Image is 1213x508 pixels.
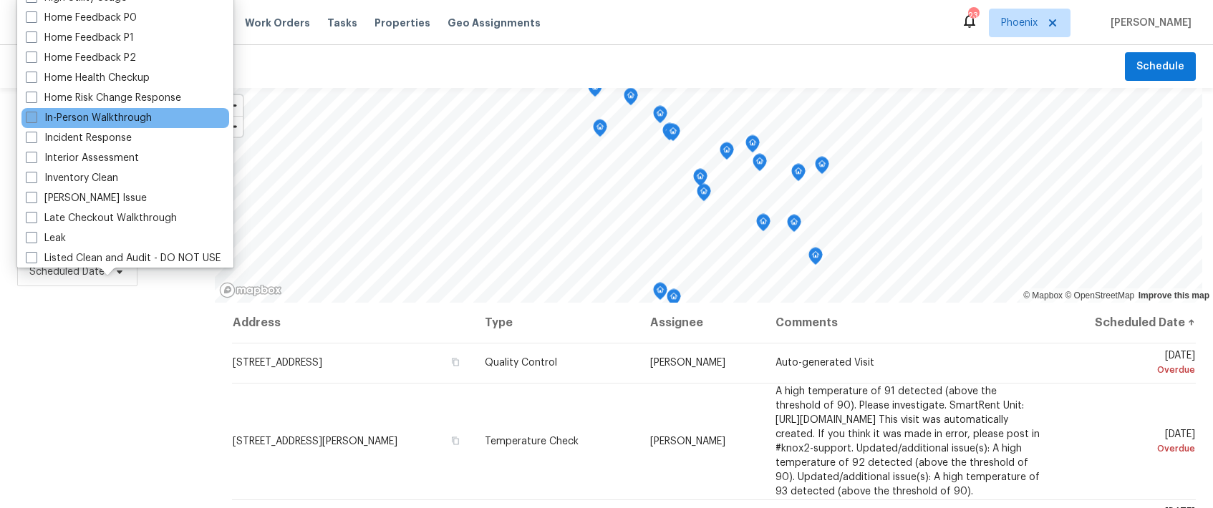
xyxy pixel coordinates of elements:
div: Map marker [756,214,770,236]
div: Map marker [815,157,829,179]
span: Properties [374,16,430,30]
div: Map marker [720,142,734,165]
span: [DATE] [1064,429,1195,456]
th: Type [473,303,639,343]
div: Map marker [667,289,681,311]
th: Assignee [639,303,763,343]
span: Geo Assignments [448,16,541,30]
label: Home Feedback P2 [26,51,136,65]
div: Map marker [791,164,806,186]
div: Overdue [1064,441,1195,456]
label: Home Feedback P0 [26,11,137,25]
button: Copy Address [449,356,462,368]
div: Map marker [693,169,707,191]
span: Phoenix [1001,16,1038,30]
div: Map marker [588,79,602,102]
label: Leak [26,231,66,245]
label: Home Risk Change Response [26,91,181,105]
th: Address [232,303,473,343]
div: Map marker [624,88,638,110]
span: Scheduled Date [29,265,105,279]
div: Map marker [653,106,667,128]
canvas: Map [215,88,1202,303]
span: A high temperature of 91 detected (above the threshold of 90). Please investigate. SmartRent Unit... [775,386,1040,497]
span: [PERSON_NAME] [1105,16,1192,30]
label: Interior Assessment [26,151,139,165]
div: Map marker [808,248,823,270]
label: Home Feedback P1 [26,31,134,45]
span: Tasks [327,18,357,28]
button: Copy Address [449,434,462,447]
a: OpenStreetMap [1065,290,1134,301]
label: Inventory Clean [26,171,118,185]
label: Late Checkout Walkthrough [26,211,177,225]
span: Auto-generated Visit [775,358,874,368]
span: Temperature Check [485,436,579,446]
th: Scheduled Date ↑ [1053,303,1196,343]
div: Map marker [666,124,680,146]
label: In-Person Walkthrough [26,111,152,125]
div: 23 [968,9,978,23]
label: Listed Clean and Audit - DO NOT USE [26,251,221,265]
a: Mapbox [1023,290,1063,301]
div: Map marker [662,123,677,145]
div: Map marker [745,135,760,157]
span: Quality Control [485,358,557,368]
span: [STREET_ADDRESS][PERSON_NAME] [233,436,397,446]
label: Incident Response [26,131,132,145]
span: [PERSON_NAME] [650,436,725,446]
span: [PERSON_NAME] [650,358,725,368]
span: [DATE] [1064,351,1195,377]
div: Map marker [593,119,607,142]
div: Map marker [697,184,711,206]
span: Schedule [1136,58,1184,76]
div: Map marker [653,283,667,305]
div: Overdue [1064,363,1195,377]
span: Work Orders [245,16,310,30]
div: Map marker [753,154,767,176]
a: Mapbox homepage [219,282,282,298]
label: Home Health Checkup [26,71,150,85]
button: Schedule [1125,52,1196,82]
span: [STREET_ADDRESS] [233,358,322,368]
a: Improve this map [1139,290,1209,301]
th: Comments [764,303,1053,343]
label: [PERSON_NAME] Issue [26,191,147,205]
div: Map marker [787,215,801,237]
